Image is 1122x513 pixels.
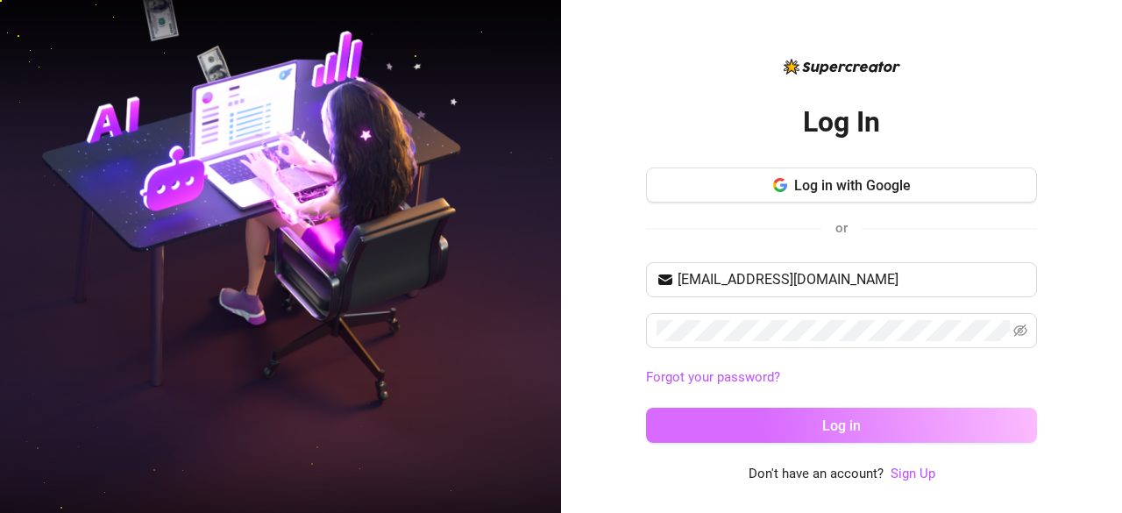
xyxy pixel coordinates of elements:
a: Forgot your password? [646,369,780,385]
button: Log in [646,408,1037,443]
a: Sign Up [891,466,935,481]
span: Log in [822,417,861,434]
span: Don't have an account? [749,464,884,485]
a: Sign Up [891,464,935,485]
span: Log in with Google [794,177,911,194]
span: eye-invisible [1013,324,1027,338]
span: or [835,220,848,236]
h2: Log In [803,104,880,140]
img: logo-BBDzfeDw.svg [784,59,900,75]
a: Forgot your password? [646,367,1037,388]
input: Your email [678,269,1026,290]
button: Log in with Google [646,167,1037,203]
